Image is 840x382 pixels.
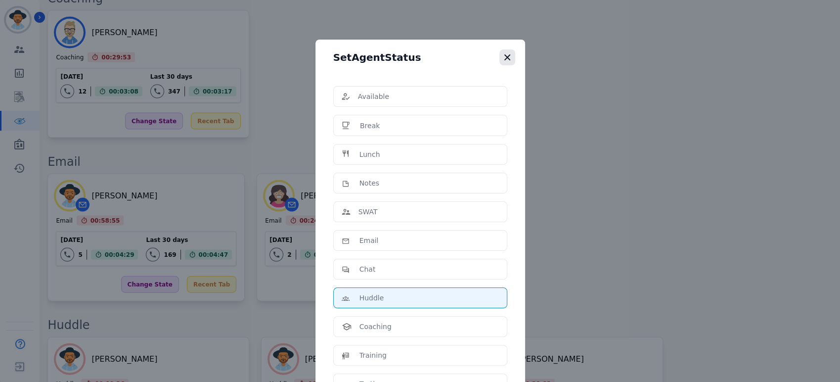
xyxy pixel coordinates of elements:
[342,178,352,188] img: icon
[359,322,392,332] p: Coaching
[342,264,352,274] img: icon
[360,121,380,131] p: Break
[342,236,352,245] img: icon
[342,209,351,215] img: icon
[333,52,421,62] h5: Set Agent Status
[359,178,379,188] p: Notes
[342,350,352,360] img: icon
[359,149,380,159] p: Lunch
[359,236,379,245] p: Email
[359,264,376,274] p: Chat
[359,293,384,303] p: Huddle
[342,120,352,131] img: icon
[342,93,350,100] img: icon
[342,323,352,331] img: icon
[342,149,352,159] img: icon
[342,293,352,303] img: icon
[358,207,378,217] p: SWAT
[359,350,387,360] p: Training
[358,92,389,101] p: Available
